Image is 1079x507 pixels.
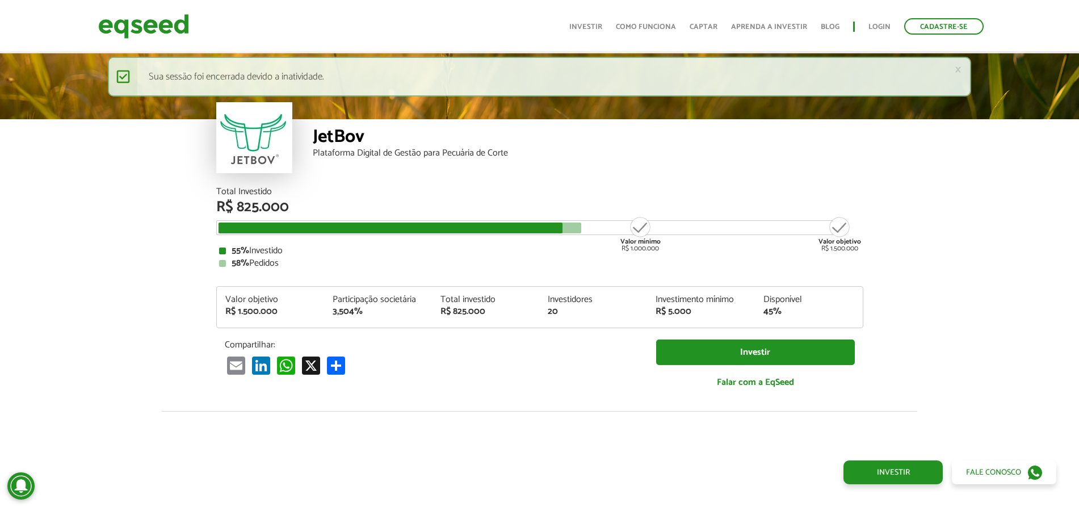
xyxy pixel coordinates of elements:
div: Valor objetivo [225,295,316,304]
a: Login [868,23,891,31]
a: Email [225,356,247,375]
div: Investidores [548,295,639,304]
img: EqSeed [98,11,189,41]
p: Compartilhar: [225,340,639,350]
div: R$ 5.000 [656,307,746,316]
div: R$ 1.500.000 [818,216,861,252]
div: Plataforma Digital de Gestão para Pecuária de Corte [313,149,863,158]
div: 3,504% [333,307,423,316]
a: Cadastre-se [904,18,984,35]
a: Investir [656,340,855,365]
strong: 55% [232,243,249,258]
div: R$ 825.000 [216,200,863,215]
a: WhatsApp [275,356,297,375]
div: Investimento mínimo [656,295,746,304]
a: Fale conosco [952,460,1056,484]
a: Como funciona [616,23,676,31]
div: JetBov [313,128,863,149]
div: R$ 825.000 [440,307,531,316]
a: Compartilhar [325,356,347,375]
strong: Valor objetivo [818,236,861,247]
div: R$ 1.000.000 [619,216,662,252]
div: Participação societária [333,295,423,304]
a: LinkedIn [250,356,272,375]
a: Investir [569,23,602,31]
a: X [300,356,322,375]
a: Blog [821,23,839,31]
div: Investido [219,246,860,255]
div: 45% [763,307,854,316]
div: Disponível [763,295,854,304]
strong: Valor mínimo [620,236,661,247]
div: R$ 1.500.000 [225,307,316,316]
a: Aprenda a investir [731,23,807,31]
a: Captar [690,23,717,31]
div: Total Investido [216,187,863,196]
a: Investir [843,460,943,484]
a: × [955,64,962,76]
div: 20 [548,307,639,316]
div: Sua sessão foi encerrada devido a inatividade. [108,57,971,97]
strong: 58% [232,255,249,271]
a: Falar com a EqSeed [656,371,855,394]
div: Pedidos [219,259,860,268]
div: Total investido [440,295,531,304]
